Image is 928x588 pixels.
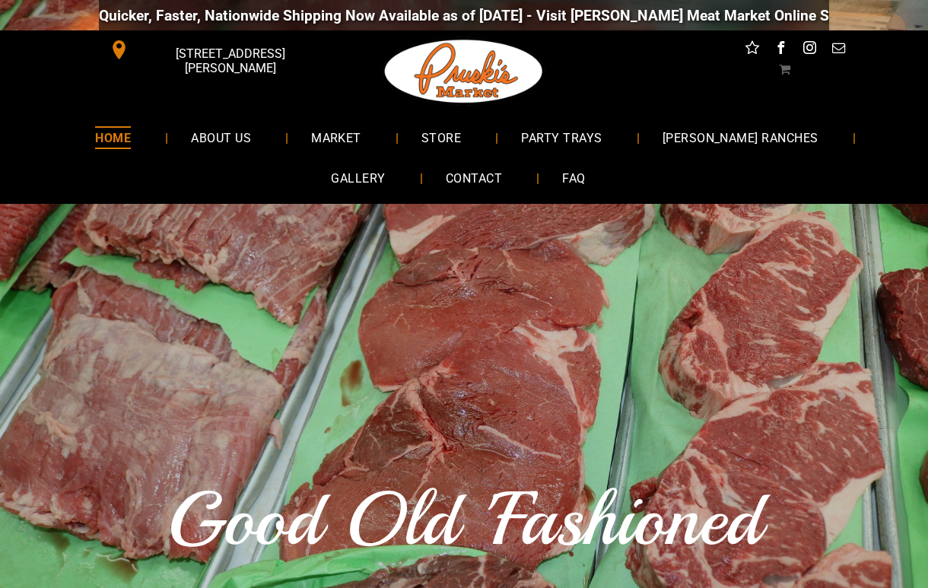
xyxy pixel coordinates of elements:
[308,158,408,199] a: GALLERY
[168,117,274,157] a: ABOUT US
[423,158,525,199] a: CONTACT
[132,39,329,83] span: [STREET_ADDRESS][PERSON_NAME]
[382,30,546,113] img: Pruski-s+Market+HQ+Logo2-259w.png
[771,38,791,62] a: facebook
[800,38,820,62] a: instagram
[829,38,849,62] a: email
[498,117,624,157] a: PARTY TRAYS
[640,117,841,157] a: [PERSON_NAME] RANCHES
[99,38,332,62] a: [STREET_ADDRESS][PERSON_NAME]
[72,117,154,157] a: HOME
[539,158,608,199] a: FAQ
[399,117,484,157] a: STORE
[288,117,384,157] a: MARKET
[742,38,762,62] a: Social network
